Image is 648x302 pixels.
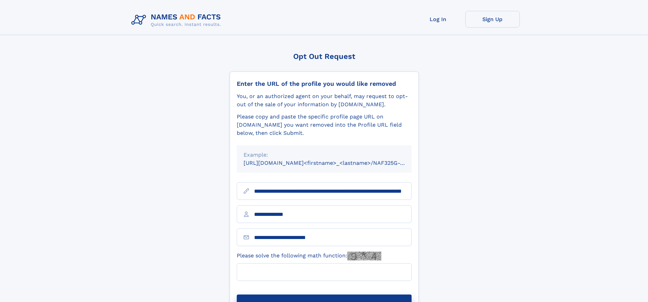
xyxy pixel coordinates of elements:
a: Sign Up [465,11,520,28]
div: Enter the URL of the profile you would like removed [237,80,412,88]
div: Example: [244,151,405,159]
div: You, or an authorized agent on your behalf, may request to opt-out of the sale of your informatio... [237,92,412,109]
small: [URL][DOMAIN_NAME]<firstname>_<lastname>/NAF325G-xxxxxxxx [244,160,425,166]
div: Please copy and paste the specific profile page URL on [DOMAIN_NAME] you want removed into the Pr... [237,113,412,137]
a: Log In [411,11,465,28]
img: Logo Names and Facts [129,11,227,29]
div: Opt Out Request [230,52,419,61]
label: Please solve the following math function: [237,252,381,260]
